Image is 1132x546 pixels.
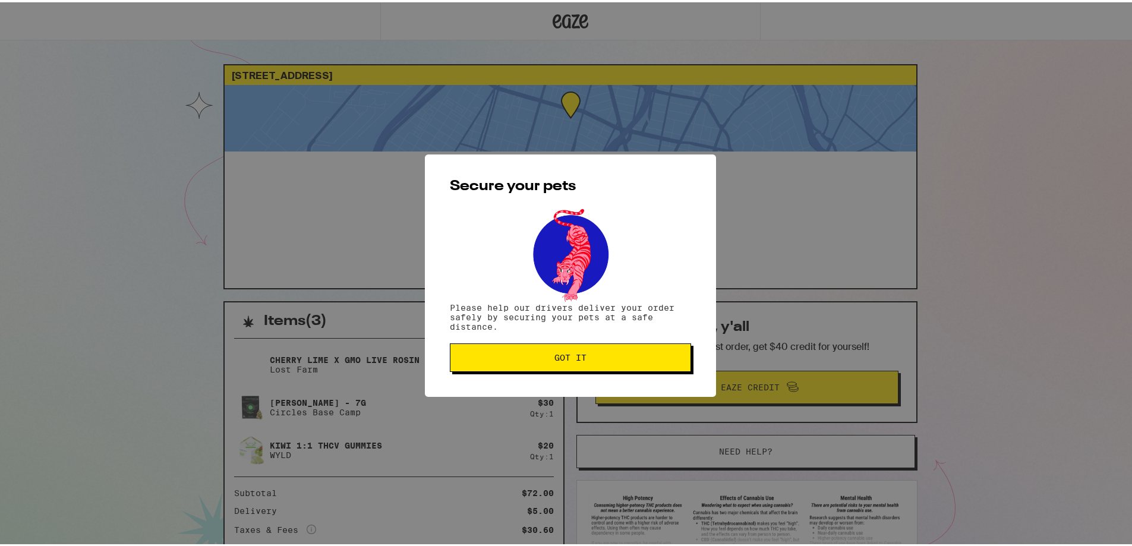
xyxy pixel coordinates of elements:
[450,177,691,191] h2: Secure your pets
[7,8,86,18] span: Hi. Need any help?
[450,301,691,329] p: Please help our drivers deliver your order safely by securing your pets at a safe distance.
[554,351,587,359] span: Got it
[450,341,691,370] button: Got it
[522,203,619,301] img: pets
